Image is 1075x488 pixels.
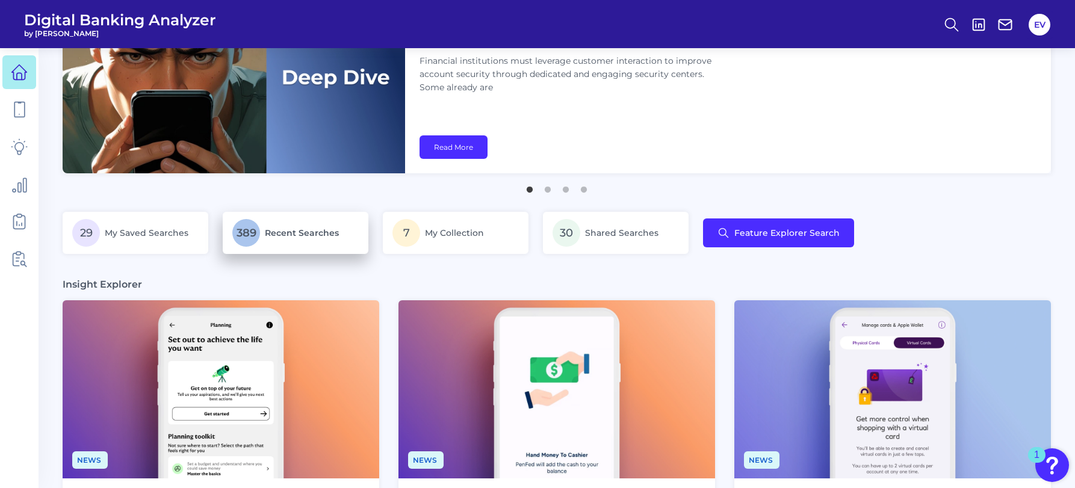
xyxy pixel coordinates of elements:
[265,227,339,238] span: Recent Searches
[383,212,528,254] a: 7My Collection
[24,11,216,29] span: Digital Banking Analyzer
[420,55,720,94] p: Financial institutions must leverage customer interaction to improve account security through ded...
[408,454,444,465] a: News
[232,219,260,247] span: 389
[408,451,444,469] span: News
[223,212,368,254] a: 389Recent Searches
[1035,448,1069,482] button: Open Resource Center, 1 new notification
[392,219,420,247] span: 7
[703,218,854,247] button: Feature Explorer Search
[63,278,142,291] h3: Insight Explorer
[1034,455,1039,471] div: 1
[553,219,580,247] span: 30
[72,219,100,247] span: 29
[524,181,536,193] button: 1
[398,300,715,478] img: News - Phone.png
[578,181,590,193] button: 4
[734,228,840,238] span: Feature Explorer Search
[543,212,689,254] a: 30Shared Searches
[585,227,658,238] span: Shared Searches
[63,212,208,254] a: 29My Saved Searches
[560,181,572,193] button: 3
[744,454,779,465] a: News
[425,227,484,238] span: My Collection
[72,451,108,469] span: News
[420,135,488,159] a: Read More
[24,29,216,38] span: by [PERSON_NAME]
[105,227,188,238] span: My Saved Searches
[542,181,554,193] button: 2
[1029,14,1050,36] button: EV
[734,300,1051,478] img: Appdates - Phone (9).png
[72,454,108,465] a: News
[63,300,379,478] img: News - Phone (4).png
[744,451,779,469] span: News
